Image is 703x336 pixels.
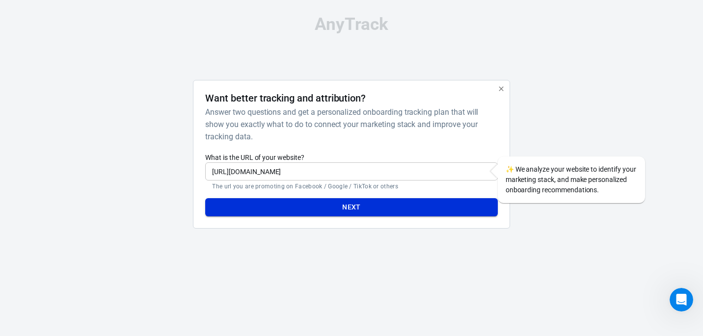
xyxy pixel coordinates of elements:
[205,153,497,162] label: What is the URL of your website?
[506,165,514,173] span: sparkles
[106,16,597,33] div: AnyTrack
[212,182,490,190] p: The url you are promoting on Facebook / Google / TikTok or others
[205,106,493,143] h6: Answer two questions and get a personalized onboarding tracking plan that will show you exactly w...
[670,288,693,311] iframe: Intercom live chat
[205,162,497,181] input: https://yourwebsite.com/landing-page
[205,198,497,216] button: Next
[205,92,366,104] h4: Want better tracking and attribution?
[498,156,645,203] div: We analyze your website to identify your marketing stack, and make personalized onboarding recomm...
